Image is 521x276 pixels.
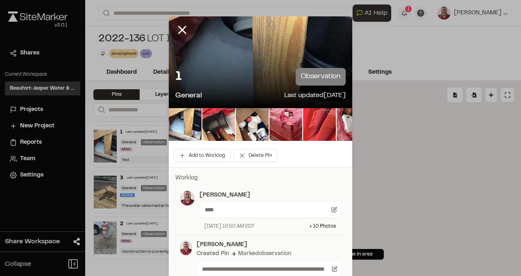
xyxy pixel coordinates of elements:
div: Created Pin [197,249,229,258]
img: photo [180,191,195,206]
img: file [202,108,235,141]
p: [PERSON_NAME] [197,240,341,249]
img: file [236,108,269,141]
div: [DATE] 10:50 AM EDT [204,223,254,230]
p: Worklog [175,174,346,183]
img: file [337,108,369,141]
p: [PERSON_NAME] [199,191,341,200]
p: 1 [175,69,182,85]
img: file [303,108,336,141]
button: Add to Worklog [174,149,230,162]
p: Last updated [DATE] [284,90,346,102]
div: Marked observation [238,249,291,258]
img: file [270,108,302,141]
img: file [169,108,202,141]
button: Delete Pin [233,149,277,162]
img: photo [180,240,192,255]
p: General [175,90,202,102]
div: + 10 Photo s [309,223,336,230]
p: observation [296,68,346,86]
